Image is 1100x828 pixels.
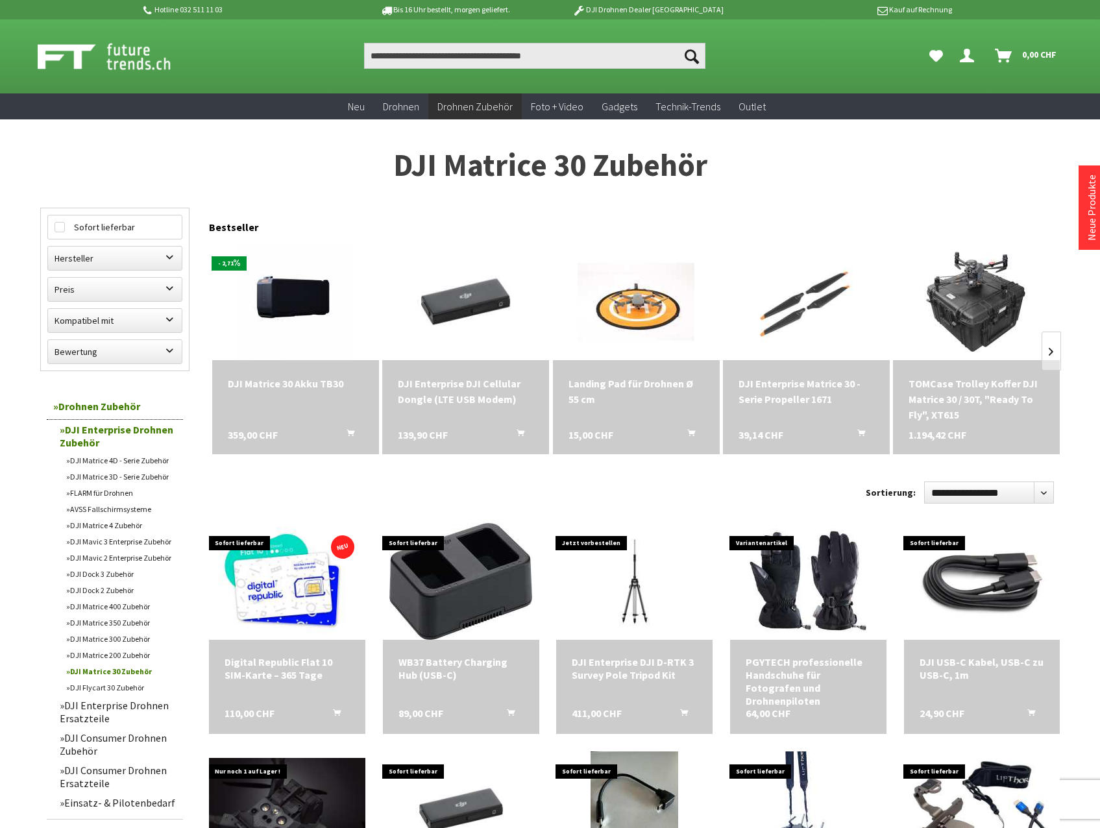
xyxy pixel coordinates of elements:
div: WB37 Battery Charging Hub (USB-C) [398,655,524,681]
a: Foto + Video [522,93,593,120]
a: DJI Matrice 3D - Serie Zubehör [60,469,183,485]
span: 0,00 CHF [1022,44,1057,65]
input: Produkt, Marke, Kategorie, EAN, Artikelnummer… [364,43,705,69]
a: Meine Favoriten [923,43,949,69]
button: In den Warenkorb [1012,707,1043,724]
span: Drohnen [383,100,419,113]
a: Einsatz- & Pilotenbedarf [53,793,183,812]
div: Landing Pad für Drohnen Ø 55 cm [568,376,704,407]
a: DJI Enterprise Drohnen Zubehör [53,420,183,452]
label: Kompatibel mit [48,309,182,332]
a: DJI USB-C Kabel, USB-C zu USB-C, 1m 24,90 CHF In den Warenkorb [920,655,1045,681]
a: DJI Matrice 350 Zubehör [60,615,183,631]
a: DJI Mavic 2 Enterprise Zubehör [60,550,183,566]
label: Bewertung [48,340,182,363]
label: Preis [48,278,182,301]
a: DJI Matrice 30 Akku TB30 359,00 CHF In den Warenkorb [228,376,363,391]
button: In den Warenkorb [331,427,362,444]
span: 39,14 CHF [739,427,783,443]
span: 15,00 CHF [568,427,613,443]
a: AVSS Fallschirmsysteme [60,501,183,517]
a: WB37 Battery Charging Hub (USB-C) 89,00 CHF In den Warenkorb [398,655,524,681]
img: TOMCase Trolley Koffer DJI Matrice 30 / 30T, "Ready To Fly", XT615 [918,243,1035,360]
span: Drohnen Zubehör [437,100,513,113]
a: Outlet [729,93,775,120]
p: Hotline 032 511 11 03 [141,2,344,18]
a: DJI Matrice 4 Zubehör [60,517,183,533]
span: 1.194,42 CHF [909,427,966,443]
a: DJI Dock 2 Zubehör [60,582,183,598]
span: 411,00 CHF [572,707,622,720]
span: 139,90 CHF [398,427,448,443]
img: Shop Futuretrends - zur Startseite wechseln [38,40,199,73]
img: DJI Enterprise DJI Cellular Dongle (LTE USB Modem) [382,246,549,357]
img: DJI Matrice 30 Akku TB30 [237,243,354,360]
div: DJI Enterprise Matrice 30 - Serie Propeller 1671 [739,376,874,407]
a: Drohnen Zubehör [47,393,183,420]
img: DJI Enterprise Matrice 30 - Serie Propeller 1671 [723,249,890,354]
p: Kauf auf Rechnung [750,2,952,18]
a: Neu [339,93,374,120]
a: DJI Consumer Drohnen Zubehör [53,728,183,761]
img: DJI Enterprise DJI D-RTK 3 Survey Pole Tripod Kit [557,523,713,640]
p: DJI Drohnen Dealer [GEOGRAPHIC_DATA] [546,2,749,18]
button: In den Warenkorb [501,427,532,444]
div: TOMCase Trolley Koffer DJI Matrice 30 / 30T, "Ready To Fly", XT615 [909,376,1044,422]
label: Hersteller [48,247,182,270]
a: PGYTECH professionelle Handschuhe für Fotografen und Drohnenpiloten 64,00 CHF [746,655,871,707]
button: In den Warenkorb [491,707,522,724]
span: Neu [348,100,365,113]
a: Warenkorb [990,43,1063,69]
label: Sortierung: [866,482,916,503]
img: WB37 Battery Charging Hub (USB-C) [389,523,532,640]
button: In den Warenkorb [317,707,348,724]
div: Bestseller [209,208,1060,240]
p: Bis 16 Uhr bestellt, morgen geliefert. [344,2,546,18]
span: 89,00 CHF [398,707,443,720]
a: Landing Pad für Drohnen Ø 55 cm 15,00 CHF In den Warenkorb [568,376,704,407]
a: DJI Enterprise Matrice 30 - Serie Propeller 1671 39,14 CHF In den Warenkorb [739,376,874,407]
a: DJI Consumer Drohnen Ersatzteile [53,761,183,793]
a: DJI Dock 3 Zubehör [60,566,183,582]
a: DJI Enterprise DJI D-RTK 3 Survey Pole Tripod Kit 411,00 CHF In den Warenkorb [572,655,697,681]
span: 64,00 CHF [746,707,790,720]
a: DJI Enterprise Drohnen Ersatzteile [53,696,183,728]
div: DJI USB-C Kabel, USB-C zu USB-C, 1m [920,655,1045,681]
a: Technik-Trends [646,93,729,120]
img: DJI USB-C Kabel, USB-C zu USB-C, 1m [904,538,1060,626]
span: 110,00 CHF [225,707,275,720]
div: DJI Matrice 30 Akku TB30 [228,376,363,391]
a: Gadgets [593,93,646,120]
div: PGYTECH professionelle Handschuhe für Fotografen und Drohnenpiloten [746,655,871,707]
button: Suchen [678,43,705,69]
a: DJI Matrice 30 Zubehör [60,663,183,679]
a: Dein Konto [955,43,984,69]
a: DJI Flycart 30 Zubehör [60,679,183,696]
div: DJI Enterprise DJI D-RTK 3 Survey Pole Tripod Kit [572,655,697,681]
img: Digital Republic Flat 10 SIM-Karte – 365 Tage [209,527,365,636]
span: 24,90 CHF [920,707,964,720]
button: In den Warenkorb [842,427,873,444]
a: FLARM für Drohnen [60,485,183,501]
label: Sofort lieferbar [48,215,182,239]
a: DJI Enterprise DJI Cellular Dongle (LTE USB Modem) 139,90 CHF In den Warenkorb [398,376,533,407]
span: Foto + Video [531,100,583,113]
a: DJI Matrice 300 Zubehör [60,631,183,647]
span: Gadgets [602,100,637,113]
a: DJI Mavic 3 Enterprise Zubehör [60,533,183,550]
div: DJI Enterprise DJI Cellular Dongle (LTE USB Modem) [398,376,533,407]
a: Neue Produkte [1085,175,1098,241]
span: 359,00 CHF [228,427,278,443]
a: DJI Matrice 4D - Serie Zubehör [60,452,183,469]
img: PGYTECH professionelle Handschuhe für Fotografen und Drohnenpiloten [750,523,866,640]
a: TOMCase Trolley Koffer DJI Matrice 30 / 30T, "Ready To Fly", XT615 1.194,42 CHF [909,376,1044,422]
button: In den Warenkorb [672,427,703,444]
a: Drohnen Zubehör [428,93,522,120]
a: Digital Republic Flat 10 SIM-Karte – 365 Tage 110,00 CHF In den Warenkorb [225,655,350,681]
span: Technik-Trends [655,100,720,113]
a: DJI Matrice 200 Zubehör [60,647,183,663]
img: Landing Pad für Drohnen Ø 55 cm [578,243,694,360]
a: Drohnen [374,93,428,120]
h1: DJI Matrice 30 Zubehör [40,149,1060,182]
